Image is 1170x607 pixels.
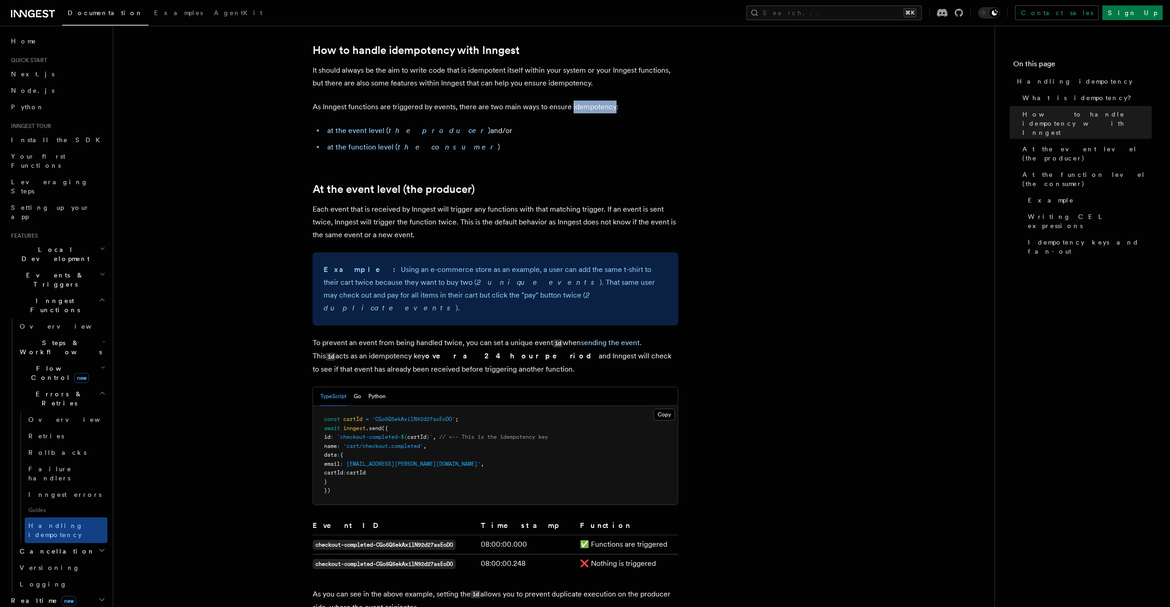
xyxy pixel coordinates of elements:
a: Retries [25,428,107,444]
button: Flow Controlnew [16,360,107,386]
span: Documentation [68,9,143,16]
span: cartId [407,434,426,440]
code: checkout-completed-CGo5Q5ekAxilN92d27asEoDO [313,540,456,550]
a: Writing CEL expressions [1024,208,1152,234]
a: Inngest errors [25,486,107,503]
span: = [366,416,369,422]
span: Handling idempotency [28,522,83,538]
button: TypeScript [320,387,346,406]
span: Handling idempotency [1017,77,1133,86]
span: cartId [324,469,343,476]
span: 'CGo5Q5ekAxilN92d27asEoDO' [372,416,455,422]
h4: On this page [1013,59,1152,73]
a: What is idempotency? [1019,90,1152,106]
span: Versioning [20,564,80,571]
button: Go [354,387,361,406]
span: `checkout-completed- [337,434,401,440]
span: }) [324,487,330,494]
span: What is idempotency? [1022,93,1138,102]
a: How to handle idempotency with Inngest [313,44,520,57]
span: name [324,443,337,449]
span: , [481,461,484,467]
a: At the event level (the producer) [313,183,475,196]
button: Copy [654,409,675,421]
span: Retries [28,432,64,440]
span: } [426,434,430,440]
a: Node.js [7,82,107,99]
span: const [324,416,340,422]
a: Next.js [7,66,107,82]
span: Inngest errors [28,491,101,498]
span: , [433,434,436,440]
span: : [340,461,343,467]
span: await [324,425,340,431]
span: ({ [382,425,388,431]
a: Python [7,99,107,115]
span: Leveraging Steps [11,178,88,195]
button: Local Development [7,241,107,267]
span: Rollbacks [28,449,86,456]
span: Node.js [11,87,54,94]
th: Function [576,520,678,535]
p: To prevent an event from being handled twice, you can set a unique event when . This acts as an i... [313,336,678,376]
span: { [340,452,343,458]
p: Using an e-commerce store as an example, a user can add the same t-shirt to their cart twice beca... [324,263,667,314]
code: checkout-completed-CGo5Q5ekAxilN92d27asEoDO [313,559,456,569]
span: Your first Functions [11,153,65,169]
span: Errors & Retries [16,389,99,408]
a: at the function level (the consumer) [327,143,500,151]
span: ${ [401,434,407,440]
a: Leveraging Steps [7,174,107,199]
span: new [61,596,76,606]
span: Failure handlers [28,465,72,482]
span: : [343,469,346,476]
a: Documentation [62,3,149,26]
span: Overview [28,416,122,423]
a: Your first Functions [7,148,107,174]
code: id [471,591,480,598]
th: Event ID [313,520,477,535]
kbd: ⌘K [904,8,916,17]
span: At the event level (the producer) [1022,144,1152,163]
strong: Example: [324,265,401,274]
td: ❌ Nothing is triggered [576,554,678,573]
span: Guides [25,503,107,517]
code: id [553,340,563,347]
span: data [324,452,337,458]
span: , [423,443,426,449]
td: ✅ Functions are triggered [576,535,678,554]
span: 'cart/checkout.completed' [343,443,423,449]
span: id [324,434,330,440]
div: Errors & Retries [16,411,107,543]
th: Timestamp [477,520,576,535]
span: Examples [154,9,203,16]
em: 2 unique events [477,278,600,287]
span: Install the SDK [11,136,106,144]
span: [EMAIL_ADDRESS][PERSON_NAME][DOMAIN_NAME]' [346,461,481,467]
span: Local Development [7,245,100,263]
button: Inngest Functions [7,293,107,318]
a: Idempotency keys and fan-out [1024,234,1152,260]
span: Logging [20,580,67,588]
span: AgentKit [214,9,262,16]
span: Python [11,103,44,111]
a: Versioning [16,559,107,576]
span: Idempotency keys and fan-out [1028,238,1152,256]
span: Writing CEL expressions [1028,212,1152,230]
a: Contact sales [1015,5,1099,20]
span: ` [430,434,433,440]
span: Setting up your app [11,204,90,220]
span: Realtime [7,596,76,605]
a: at the event level (the producer) [327,126,490,135]
span: Quick start [7,57,47,64]
span: .send [366,425,382,431]
span: cartId [346,469,366,476]
span: Steps & Workflows [16,338,102,357]
a: How to handle idempotency with Inngest [1019,106,1152,141]
span: inngest [343,425,366,431]
span: : [330,434,334,440]
a: Home [7,33,107,49]
button: Toggle dark mode [978,7,1000,18]
button: Cancellation [16,543,107,559]
div: Inngest Functions [7,318,107,592]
